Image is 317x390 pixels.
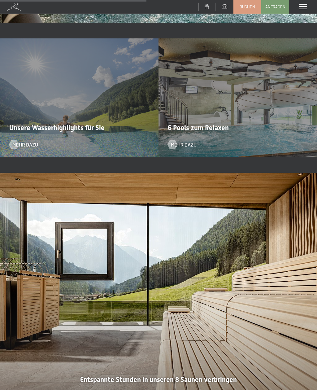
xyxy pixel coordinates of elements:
[171,141,197,148] span: Mehr dazu
[240,4,255,10] span: Buchen
[12,141,38,148] span: Mehr dazu
[168,124,229,132] span: 6 Pools zum Relaxen
[9,124,105,132] span: Unsere Wasserhighlights für Sie
[265,4,285,10] span: Anfragen
[262,0,289,13] a: Anfragen
[234,0,261,13] a: Buchen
